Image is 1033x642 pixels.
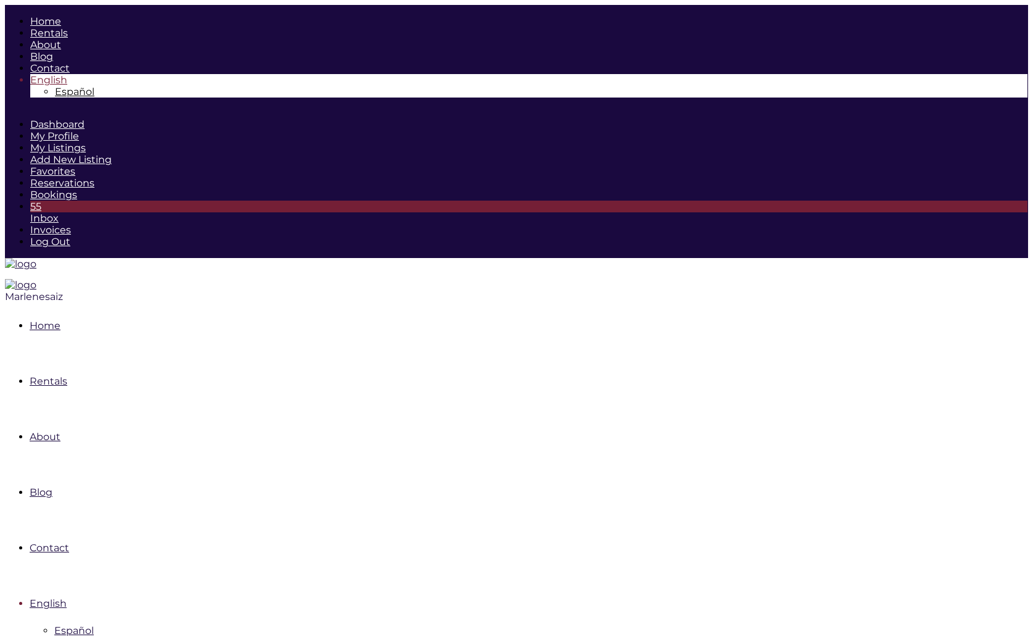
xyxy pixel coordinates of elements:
[30,598,67,609] a: English
[30,201,1027,212] div: 55
[30,189,77,201] a: Bookings
[30,177,94,189] a: Reservations
[30,165,75,177] a: Favorites
[55,86,94,98] span: Español
[30,27,68,39] a: Rentals
[30,142,86,154] a: My Listings
[30,224,71,236] a: Invoices
[54,625,94,636] a: Español
[55,86,94,98] a: Switch to Español
[30,201,1027,224] a: 55Inbox
[5,291,63,302] span: Marlenesaiz
[30,15,61,27] a: Home
[5,258,36,270] img: logo
[30,486,52,498] a: Blog
[5,279,36,291] img: logo
[30,39,61,51] a: About
[30,320,60,331] a: Home
[30,431,60,443] a: About
[30,119,85,130] a: Dashboard
[30,542,69,554] a: Contact
[30,236,70,248] a: Log Out
[30,154,112,165] a: Add New Listing
[30,74,67,86] a: Switch to English
[30,51,53,62] a: Blog
[30,62,70,74] a: Contact
[30,375,67,387] a: Rentals
[30,74,67,86] span: English
[30,130,79,142] a: My Profile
